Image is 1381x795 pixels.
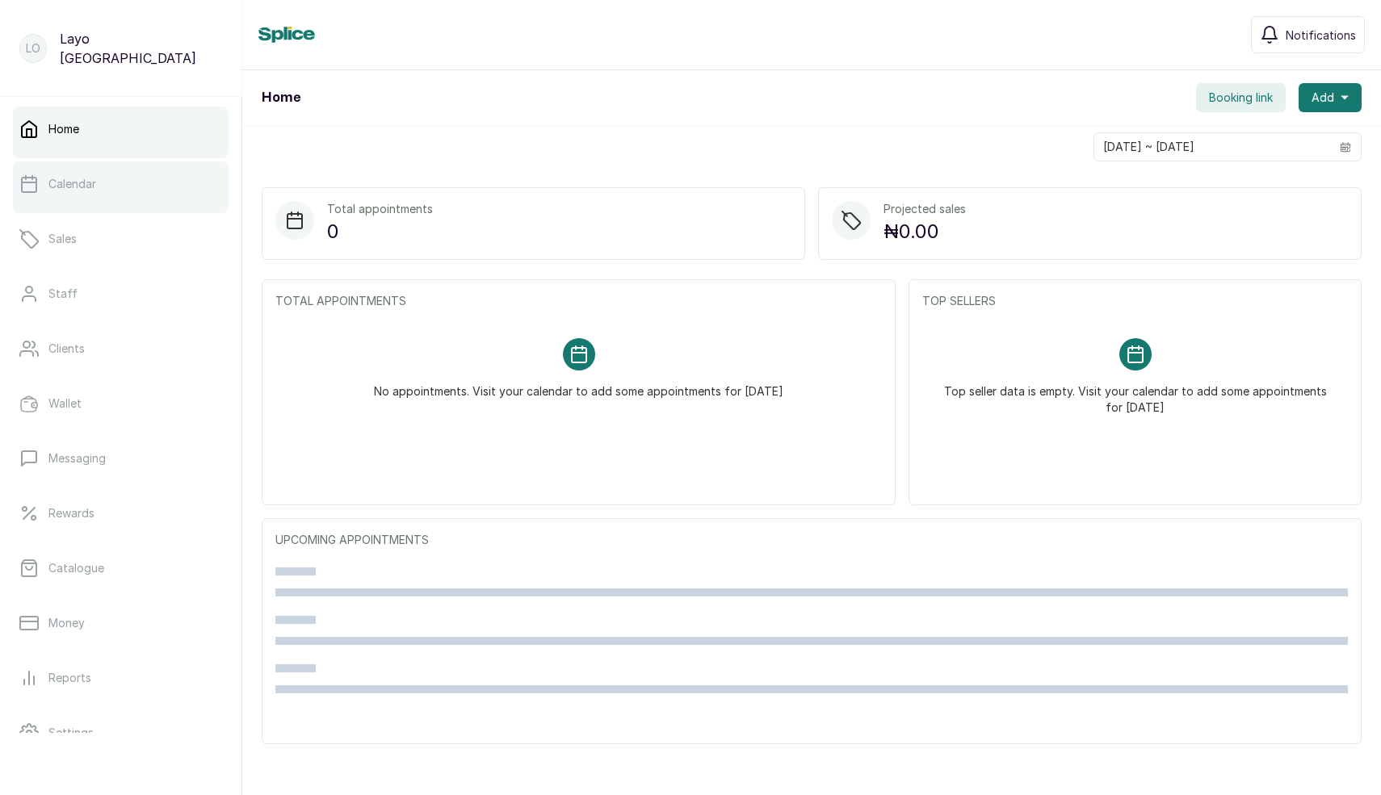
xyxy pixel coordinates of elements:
p: Rewards [48,505,94,521]
a: Calendar [13,161,229,207]
a: Reports [13,655,229,701]
p: Projected sales [884,201,966,217]
p: Wallet [48,395,82,412]
p: Layo [GEOGRAPHIC_DATA] [60,29,222,68]
span: Notifications [1286,27,1356,44]
a: Messaging [13,436,229,481]
p: No appointments. Visit your calendar to add some appointments for [DATE] [374,370,783,400]
p: Messaging [48,450,106,467]
span: Booking link [1209,90,1273,106]
a: Settings [13,710,229,755]
p: ₦0.00 [884,217,966,246]
p: Total appointments [327,201,433,217]
p: Reports [48,670,91,686]
p: Staff [48,286,78,302]
p: Sales [48,231,77,247]
p: TOP SELLERS [922,293,1348,309]
a: Staff [13,271,229,316]
p: Money [48,615,85,631]
button: Add [1299,83,1362,112]
input: Select date [1094,133,1330,161]
p: Clients [48,341,85,357]
p: LO [26,40,40,56]
p: Home [48,121,79,137]
p: Calendar [48,176,96,192]
p: Catalogue [48,560,104,576]
button: Booking link [1196,83,1286,112]
button: Notifications [1251,16,1365,53]
a: Home [13,107,229,152]
span: Add [1312,90,1334,106]
a: Catalogue [13,546,229,591]
p: TOTAL APPOINTMENTS [275,293,882,309]
a: Sales [13,216,229,262]
a: Rewards [13,491,229,536]
a: Money [13,600,229,646]
svg: calendar [1340,141,1351,153]
h1: Home [262,88,300,107]
a: Clients [13,326,229,371]
a: Wallet [13,381,229,426]
p: 0 [327,217,433,246]
p: Top seller data is empty. Visit your calendar to add some appointments for [DATE] [942,370,1329,416]
p: Settings [48,725,94,741]
p: UPCOMING APPOINTMENTS [275,532,1348,548]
